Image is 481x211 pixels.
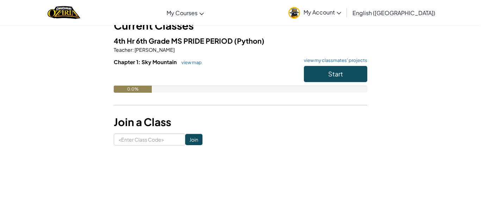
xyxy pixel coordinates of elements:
a: My Courses [163,3,207,22]
img: Home [48,5,80,20]
span: Chapter 1: Sky Mountain [114,58,178,65]
input: Join [185,134,202,145]
button: Start [304,66,367,82]
span: Start [328,70,343,78]
a: My Account [285,1,345,24]
h3: Current Classes [114,18,367,33]
a: view map [178,60,202,65]
span: Teacher [114,46,132,53]
span: English ([GEOGRAPHIC_DATA]) [352,9,435,17]
input: <Enter Class Code> [114,134,185,145]
a: view my classmates' projects [300,58,367,63]
h3: Join a Class [114,114,367,130]
span: 4th Hr 6th Grade MS PRIDE PERIOD [114,36,234,45]
a: Ozaria by CodeCombat logo [48,5,80,20]
span: [PERSON_NAME] [134,46,175,53]
a: English ([GEOGRAPHIC_DATA]) [349,3,439,22]
span: My Account [304,8,341,16]
img: avatar [288,7,300,19]
span: My Courses [167,9,198,17]
span: : [132,46,134,53]
span: (Python) [234,36,264,45]
div: 0.0% [114,86,152,93]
